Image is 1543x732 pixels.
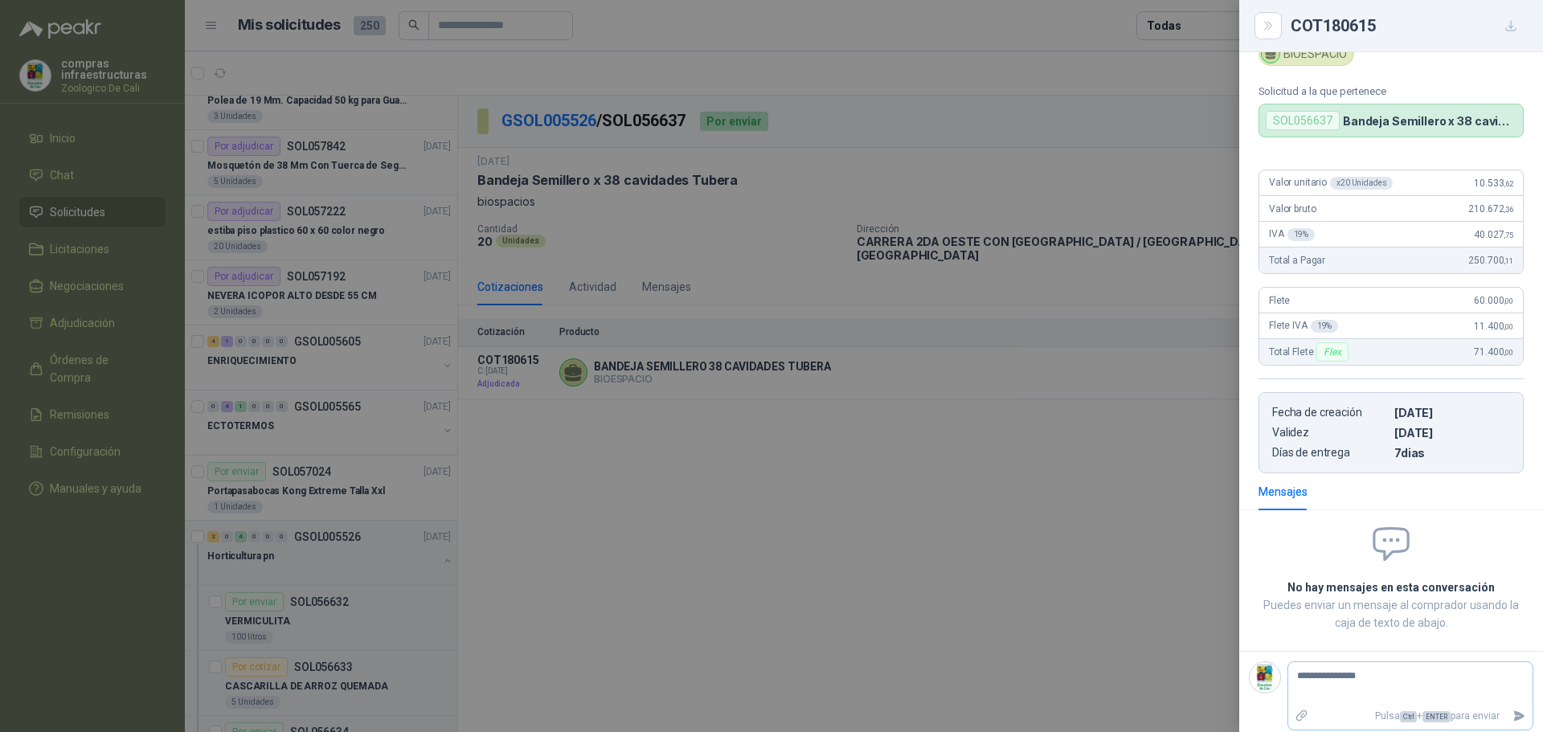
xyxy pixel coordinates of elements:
[1272,446,1388,460] p: Días de entrega
[1400,711,1417,722] span: Ctrl
[1343,114,1516,128] p: Bandeja Semillero x 38 cavidades Tubera
[1316,342,1348,362] div: Flex
[1474,229,1513,240] span: 40.027
[1474,178,1513,189] span: 10.533
[1259,579,1524,596] h2: No hay mensajes en esta conversación
[1269,255,1325,266] span: Total a Pagar
[1316,702,1507,730] p: Pulsa + para enviar
[1468,203,1513,215] span: 210.672
[1269,228,1315,241] span: IVA
[1269,320,1338,333] span: Flete IVA
[1259,42,1354,66] div: BIOESPACIO
[1288,702,1316,730] label: Adjuntar archivos
[1269,177,1393,190] span: Valor unitario
[1330,177,1393,190] div: x 20 Unidades
[1250,662,1280,693] img: Company Logo
[1394,446,1510,460] p: 7 dias
[1504,322,1513,331] span: ,00
[1422,711,1451,722] span: ENTER
[1259,16,1278,35] button: Close
[1269,342,1352,362] span: Total Flete
[1504,205,1513,214] span: ,36
[1287,228,1316,241] div: 19 %
[1394,406,1510,419] p: [DATE]
[1474,295,1513,306] span: 60.000
[1269,295,1290,306] span: Flete
[1269,203,1316,215] span: Valor bruto
[1474,321,1513,332] span: 11.400
[1291,13,1524,39] div: COT180615
[1504,296,1513,305] span: ,00
[1504,256,1513,265] span: ,11
[1259,483,1308,501] div: Mensajes
[1311,320,1339,333] div: 19 %
[1272,406,1388,419] p: Fecha de creación
[1506,702,1533,730] button: Enviar
[1468,255,1513,266] span: 250.700
[1259,85,1524,97] p: Solicitud a la que pertenece
[1266,111,1340,130] div: SOL056637
[1259,596,1524,632] p: Puedes enviar un mensaje al comprador usando la caja de texto de abajo.
[1504,348,1513,357] span: ,00
[1504,231,1513,239] span: ,75
[1504,179,1513,188] span: ,62
[1272,426,1388,440] p: Validez
[1394,426,1510,440] p: [DATE]
[1474,346,1513,358] span: 71.400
